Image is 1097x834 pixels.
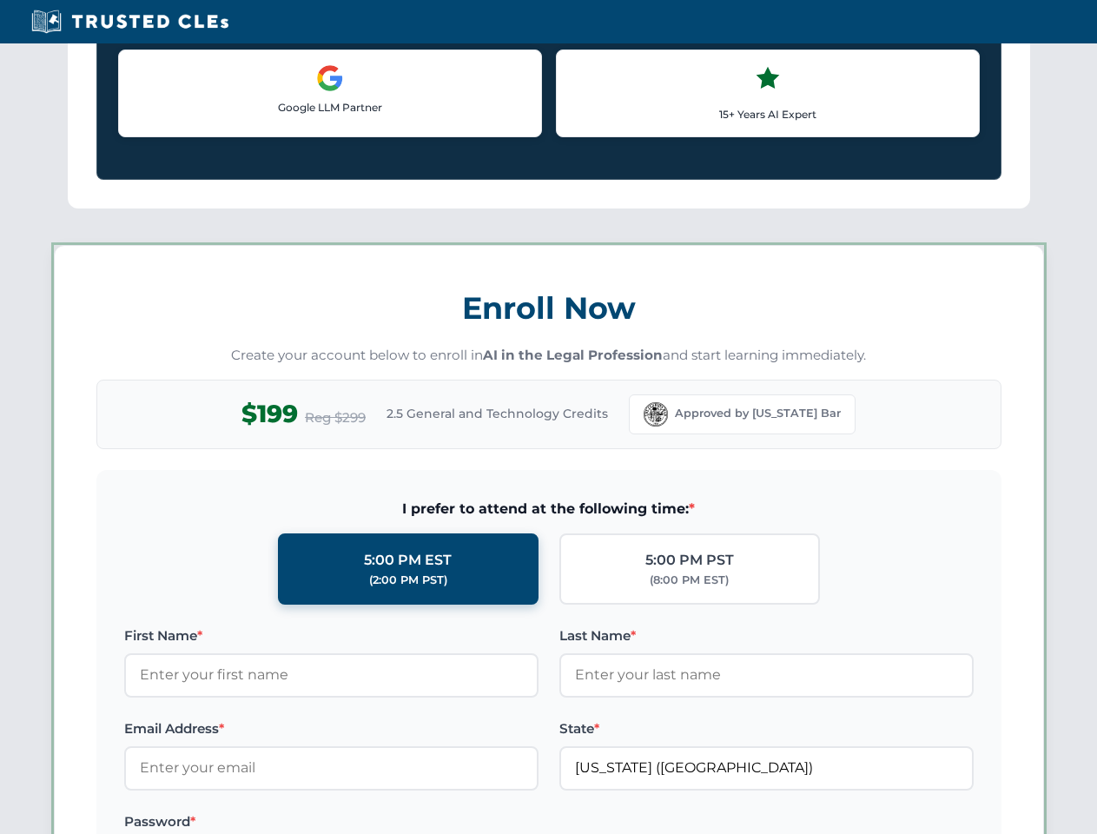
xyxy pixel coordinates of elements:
input: Enter your email [124,746,539,790]
span: $199 [241,394,298,434]
p: Google LLM Partner [133,99,527,116]
label: Email Address [124,718,539,739]
span: I prefer to attend at the following time: [124,498,974,520]
h3: Enroll Now [96,281,1001,335]
div: 5:00 PM PST [645,549,734,572]
label: Last Name [559,625,974,646]
span: Reg $299 [305,407,366,428]
span: 2.5 General and Technology Credits [387,404,608,423]
input: Florida (FL) [559,746,974,790]
div: (2:00 PM PST) [369,572,447,589]
strong: AI in the Legal Profession [483,347,663,363]
p: 15+ Years AI Expert [571,106,965,122]
label: First Name [124,625,539,646]
label: State [559,718,974,739]
span: Approved by [US_STATE] Bar [675,405,841,422]
p: Create your account below to enroll in and start learning immediately. [96,346,1001,366]
div: 5:00 PM EST [364,549,452,572]
label: Password [124,811,539,832]
input: Enter your last name [559,653,974,697]
img: Trusted CLEs [26,9,234,35]
input: Enter your first name [124,653,539,697]
img: Google [316,64,344,92]
div: (8:00 PM EST) [650,572,729,589]
img: Florida Bar [644,402,668,427]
